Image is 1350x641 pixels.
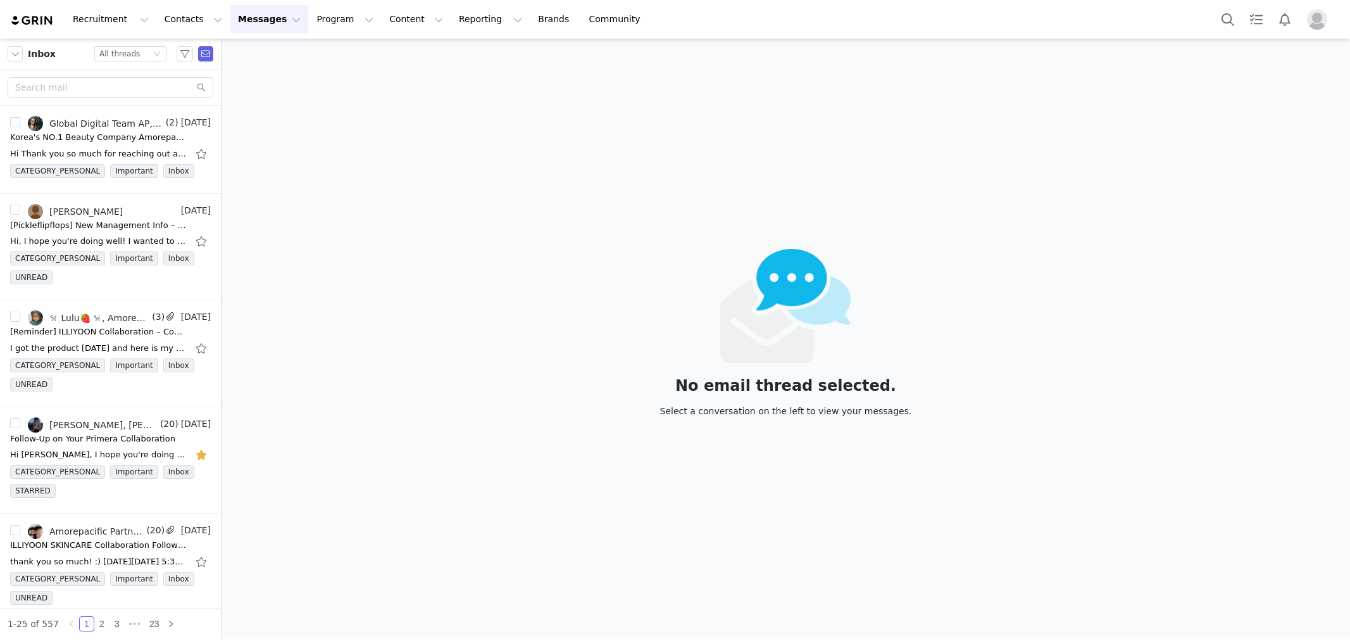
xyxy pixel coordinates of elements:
[10,15,54,27] img: grin logo
[49,206,123,217] div: [PERSON_NAME]
[146,617,163,631] a: 23
[145,616,164,631] li: 23
[163,616,178,631] li: Next Page
[110,251,158,265] span: Important
[197,83,206,92] i: icon: search
[10,484,56,498] span: STARRED
[28,204,43,219] img: c3eb70be-d8c9-4bb2-a251-8e1eae73f0ed.jpg
[451,5,530,34] button: Reporting
[28,310,149,326] a: 𐙚 Lulu🍓 𐙚, Amorepacific Partnerhsip, [PERSON_NAME]
[95,617,109,631] a: 2
[10,131,187,144] div: Korea's NO.1 Beauty Company Amorepacific — let’s talk partnership ❤
[28,48,56,61] span: Inbox
[110,617,124,631] a: 3
[230,5,308,34] button: Messages
[1271,5,1299,34] button: Notifications
[28,417,158,433] a: [PERSON_NAME], [PERSON_NAME] [PERSON_NAME] 🦋, [PERSON_NAME]~Beauty Content Creator, Mariahhjewels...
[198,46,213,61] span: Send Email
[720,249,851,363] img: emails-empty2x.png
[28,310,43,326] img: f1976bb7-ade0-4990-aa53-5e4f661085d4.jpg
[28,116,163,131] a: Global Digital Team AP, [GEOGRAPHIC_DATA] 🩰🌸
[10,270,53,284] span: UNREAD
[64,616,79,631] li: Previous Page
[10,219,187,232] div: [Pickleflipflops] New Management Info – Ongoing Partnerships Unchanged
[163,572,194,586] span: Inbox
[65,5,156,34] button: Recruitment
[10,572,105,586] span: CATEGORY_PERSONAL
[163,465,194,479] span: Inbox
[163,116,178,129] span: (2)
[153,50,161,59] i: icon: down
[10,326,187,338] div: [Reminder] ILLIYOON Collaboration – Content Submission Required
[10,164,105,178] span: CATEGORY_PERSONAL
[125,616,145,631] span: •••
[8,616,59,631] li: 1-25 of 557
[163,251,194,265] span: Inbox
[10,448,187,461] div: Hi Ludia, I hope you're doing well! I wanted to sincerely apologize for the delay in posting. I t...
[28,204,123,219] a: [PERSON_NAME]
[382,5,451,34] button: Content
[1299,10,1340,30] button: Profile
[8,77,213,98] input: Search mail
[10,148,187,160] div: Hi Thank you so much for reaching out and considering me for this opportunity! Before moving forw...
[10,378,53,391] span: UNREAD
[79,616,94,631] li: 1
[68,620,75,628] i: icon: left
[660,379,912,393] div: No email thread selected.
[125,616,145,631] li: Next 3 Pages
[1242,5,1270,34] a: Tasks
[582,5,654,34] a: Community
[10,235,187,248] div: Hi, I hope you're doing well! I wanted to share a quick update on my end; I've recently partnered...
[167,620,175,628] i: icon: right
[28,524,144,539] a: Amorepacific Partnerhsip, [PERSON_NAME]
[309,5,381,34] button: Program
[530,5,580,34] a: Brands
[10,359,105,372] span: CATEGORY_PERSONAL
[49,420,158,430] div: [PERSON_NAME], [PERSON_NAME] [PERSON_NAME] 🦋, [PERSON_NAME]~Beauty Content Creator, Mariahhjewels...
[80,617,94,631] a: 1
[109,616,125,631] li: 3
[1307,10,1327,30] img: placeholder-profile.jpg
[10,342,187,355] div: I got the product yesterday and here is my video Check out Lulu's video. TikTok · Lulu vm.tiktok....
[10,433,175,445] div: Follow-Up on Your Primera Collaboration
[10,591,53,605] span: UNREAD
[49,526,144,536] div: Amorepacific Partnerhsip, [PERSON_NAME]
[10,539,187,552] div: ILLIYOON SKINCARE Collaboration Follow Up
[163,359,194,372] span: Inbox
[1214,5,1242,34] button: Search
[110,572,158,586] span: Important
[157,5,230,34] button: Contacts
[10,251,105,265] span: CATEGORY_PERSONAL
[163,164,194,178] span: Inbox
[158,417,178,431] span: (20)
[99,47,140,61] div: All threads
[144,524,165,537] span: (20)
[660,404,912,418] div: Select a conversation on the left to view your messages.
[49,313,149,323] div: 𐙚 Lulu🍓 𐙚, Amorepacific Partnerhsip, [PERSON_NAME]
[10,555,187,568] div: thank you so much! :) On Thu, Aug 7, 2025 at 5:30 PM Amorepacific Partnerhsip <amorepacific.partn...
[28,116,43,131] img: e39bb6bf-a821-4192-98d8-1f8d67ba7363--s.jpg
[149,310,165,324] span: (3)
[10,465,105,479] span: CATEGORY_PERSONAL
[49,118,163,129] div: Global Digital Team AP, [GEOGRAPHIC_DATA] 🩰🌸
[110,164,158,178] span: Important
[28,524,43,539] img: c60dcf93-9fa4-4212-ab0e-f05933203f90--s.jpg
[94,616,109,631] li: 2
[110,465,158,479] span: Important
[28,417,43,433] img: 183b28b8-a4a2-4b36-835a-c4f789ea191d.jpg
[110,359,158,372] span: Important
